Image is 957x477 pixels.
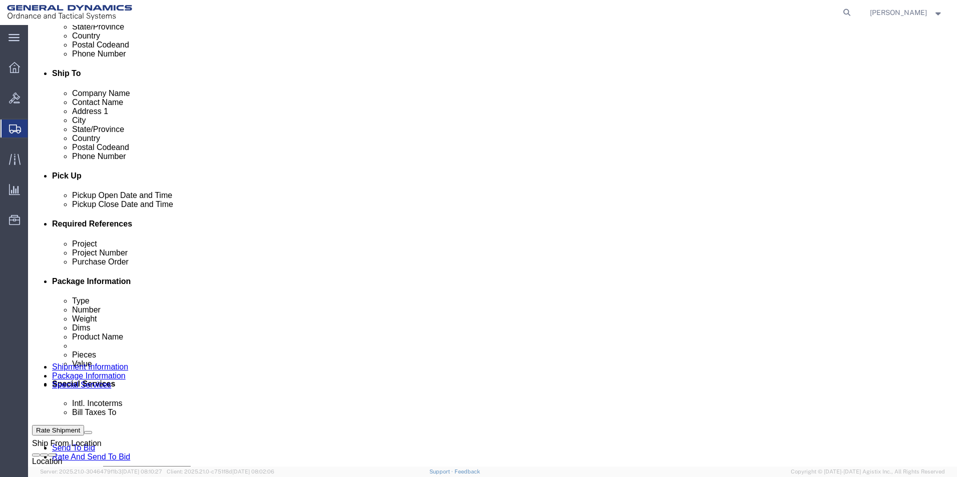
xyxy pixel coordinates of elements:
[870,7,927,18] span: Brandon Walls
[28,25,957,466] iframe: FS Legacy Container
[869,6,943,18] button: [PERSON_NAME]
[40,468,162,474] span: Server: 2025.21.0-3046479f1b3
[454,468,480,474] a: Feedback
[7,5,132,20] img: logo
[167,468,274,474] span: Client: 2025.21.0-c751f8d
[429,468,454,474] a: Support
[232,468,274,474] span: [DATE] 08:02:06
[122,468,162,474] span: [DATE] 08:10:27
[791,467,945,476] span: Copyright © [DATE]-[DATE] Agistix Inc., All Rights Reserved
